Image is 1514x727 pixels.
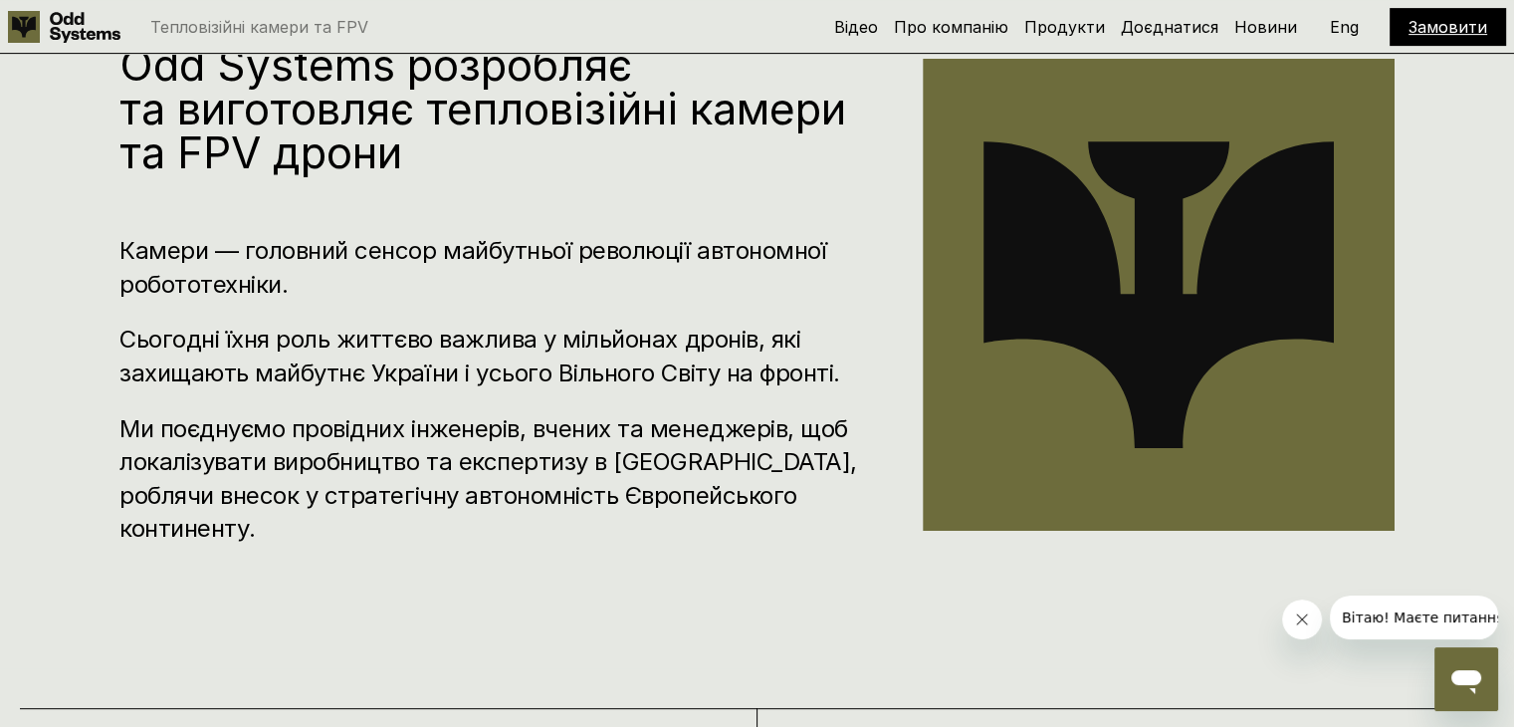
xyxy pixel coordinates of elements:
[1234,17,1297,37] a: Новини
[150,19,368,35] p: Тепловізійні камери та FPV
[119,323,863,389] h3: Сьогодні їхня роль життєво важлива у мільйонах дронів, які захищають майбутнє України і усього Ві...
[119,43,863,174] h1: Odd Systems розробляє та виготовляє тепловізійні камери та FPV дрони
[119,412,863,546] h3: Ми поєднуємо провідних інженерів, вчених та менеджерів, щоб локалізувати виробництво та експертиз...
[1408,17,1487,37] a: Замовити
[834,17,878,37] a: Відео
[894,17,1008,37] a: Про компанію
[1434,647,1498,711] iframe: Кнопка для запуску вікна повідомлень
[12,14,182,30] span: Вітаю! Маєте питання?
[1330,19,1359,35] p: Eng
[1121,17,1218,37] a: Доєднатися
[119,234,863,301] h3: Камери — головний сенсор майбутньої революції автономної робототехніки.
[1282,600,1322,639] iframe: Закрити повідомлення
[1330,596,1498,639] iframe: Повідомлення від компанії
[1024,17,1105,37] a: Продукти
